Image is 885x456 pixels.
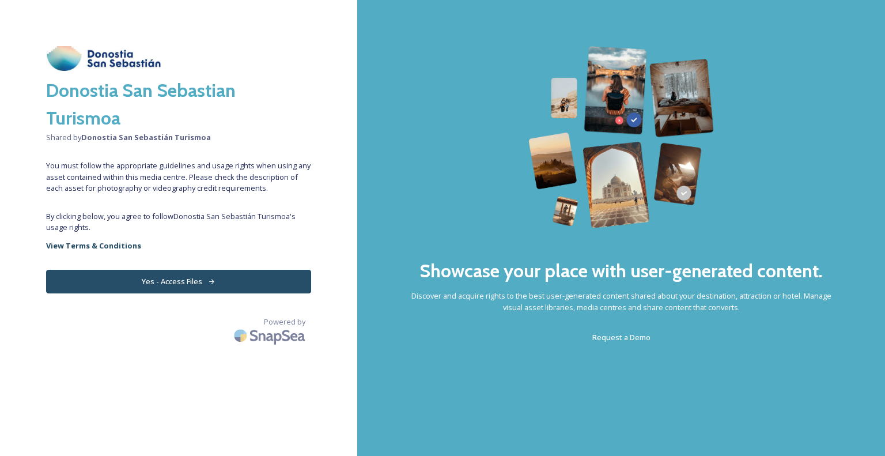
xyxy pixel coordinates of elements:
a: View Terms & Conditions [46,239,311,253]
strong: Donostia San Sebastián Turismoa [81,132,211,142]
span: Request a Demo [592,332,650,342]
span: Discover and acquire rights to the best user-generated content shared about your destination, att... [403,291,839,312]
h2: Donostia San Sebastian Turismoa [46,77,311,132]
span: Powered by [264,316,305,327]
img: download.jpeg [46,46,161,71]
img: SnapSea Logo [230,322,311,349]
span: By clicking below, you agree to follow Donostia San Sebastián Turismoa 's usage rights. [46,211,311,233]
strong: View Terms & Conditions [46,240,141,251]
span: Shared by [46,132,311,143]
span: You must follow the appropriate guidelines and usage rights when using any asset contained within... [46,160,311,194]
h2: Showcase your place with user-generated content. [419,257,823,285]
a: Request a Demo [592,330,650,344]
img: 63b42ca75bacad526042e722_Group%20154-p-800.png [528,46,714,228]
button: Yes - Access Files [46,270,311,293]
